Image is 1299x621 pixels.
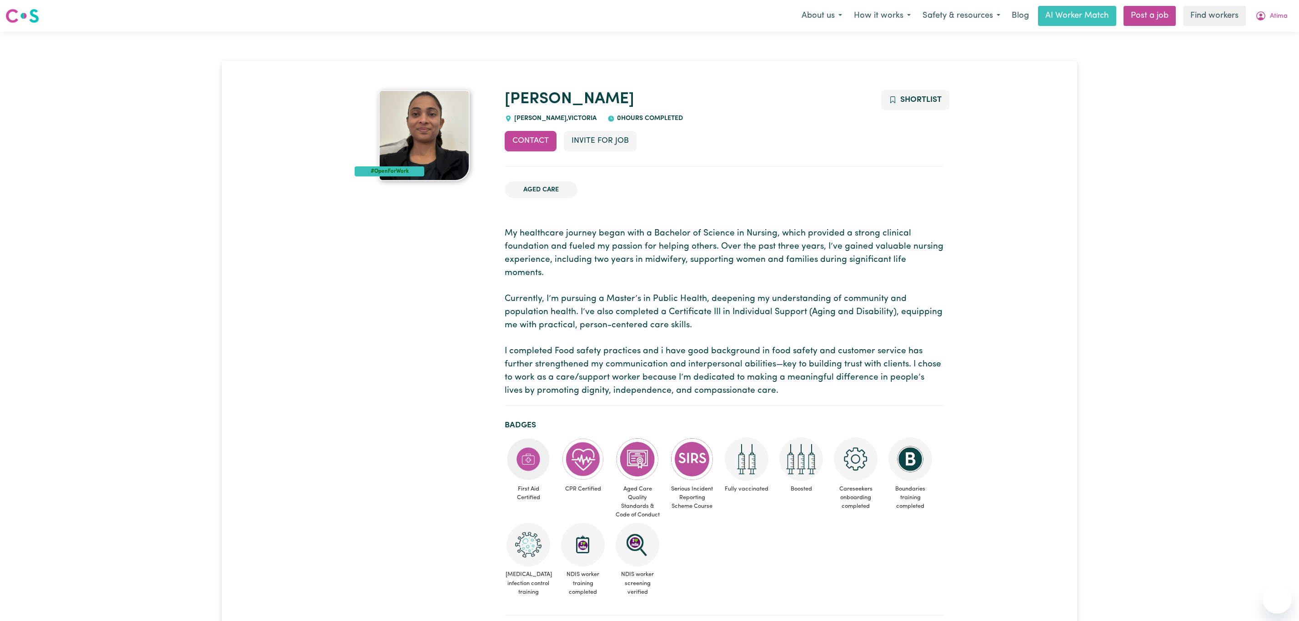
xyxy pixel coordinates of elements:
img: CS Academy: COVID-19 Infection Control Training course completed [507,523,550,566]
a: [PERSON_NAME] [505,91,634,107]
iframe: Button to launch messaging window, conversation in progress [1263,585,1292,614]
img: CS Academy: Introduction to NDIS Worker Training course completed [561,523,605,566]
li: Aged Care [505,181,577,199]
button: Add to shortlist [881,90,950,110]
span: Boundaries training completed [887,481,934,515]
button: How it works [848,6,917,25]
a: Find workers [1183,6,1246,26]
img: NDIS Worker Screening Verified [616,523,659,566]
button: Contact [505,131,557,151]
a: Post a job [1123,6,1176,26]
span: [PERSON_NAME] , Victoria [512,115,597,122]
span: Aged Care Quality Standards & Code of Conduct [614,481,661,523]
img: CS Academy: Aged Care Quality Standards & Code of Conduct course completed [616,437,659,481]
h2: Badges [505,421,944,430]
img: Care and support worker has received booster dose of COVID-19 vaccination [779,437,823,481]
img: Naisargi Akshaykumar [379,90,470,181]
img: CS Academy: Careseekers Onboarding course completed [834,437,878,481]
div: #OpenForWork [355,166,424,176]
img: Careseekers logo [5,8,39,24]
span: CPR Certified [559,481,607,497]
span: Boosted [777,481,825,497]
img: Care and support worker has completed CPR Certification [561,437,605,481]
span: Shortlist [900,96,942,104]
img: CS Academy: Boundaries in care and support work course completed [888,437,932,481]
a: Naisargi Akshaykumar 's profile picture'#OpenForWork [355,90,494,181]
img: Care and support worker has received 2 doses of COVID-19 vaccine [725,437,768,481]
img: CS Academy: Serious Incident Reporting Scheme course completed [670,437,714,481]
button: Safety & resources [917,6,1006,25]
span: [MEDICAL_DATA] infection control training [505,566,552,600]
span: Fully vaccinated [723,481,770,497]
a: AI Worker Match [1038,6,1116,26]
span: Atima [1270,11,1288,21]
span: First Aid Certified [505,481,552,506]
img: Care and support worker has completed First Aid Certification [507,437,550,481]
button: Invite for Job [564,131,637,151]
a: Careseekers logo [5,5,39,26]
p: My healthcare journey began with a Bachelor of Science in Nursing, which provided a strong clinic... [505,227,944,397]
span: Careseekers onboarding completed [832,481,879,515]
span: NDIS worker screening verified [614,566,661,600]
span: 0 hours completed [615,115,683,122]
button: My Account [1249,6,1294,25]
span: NDIS worker training completed [559,566,607,600]
button: About us [796,6,848,25]
span: Serious Incident Reporting Scheme Course [668,481,716,515]
a: Blog [1006,6,1034,26]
